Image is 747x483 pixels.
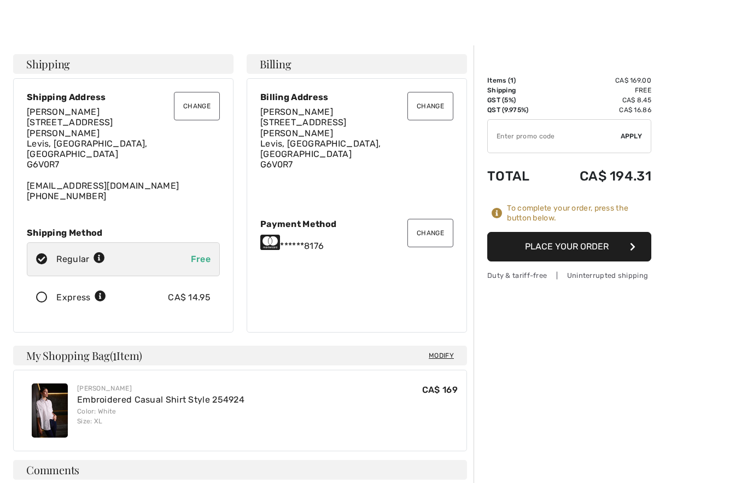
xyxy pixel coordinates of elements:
[548,158,651,195] td: CA$ 194.31
[260,219,453,229] div: Payment Method
[548,105,651,115] td: CA$ 16.86
[56,253,105,266] div: Regular
[621,131,643,141] span: Apply
[168,291,211,304] div: CA$ 14.95
[507,203,651,223] div: To complete your order, press the button below.
[487,270,651,281] div: Duty & tariff-free | Uninterrupted shipping
[422,385,458,395] span: CA$ 169
[548,95,651,105] td: CA$ 8.45
[429,350,454,361] span: Modify
[510,77,513,84] span: 1
[27,92,220,102] div: Shipping Address
[407,92,453,120] button: Change
[260,92,453,102] div: Billing Address
[77,383,244,393] div: [PERSON_NAME]
[260,107,333,117] span: [PERSON_NAME]
[110,348,142,363] span: ( Item)
[548,85,651,95] td: Free
[191,254,211,264] span: Free
[56,291,106,304] div: Express
[27,117,148,170] span: [STREET_ADDRESS][PERSON_NAME] Levis, [GEOGRAPHIC_DATA], [GEOGRAPHIC_DATA] G6V0R7
[113,347,116,362] span: 1
[548,75,651,85] td: CA$ 169.00
[13,346,467,365] h4: My Shopping Bag
[487,85,548,95] td: Shipping
[26,59,70,69] span: Shipping
[13,460,467,480] h4: Comments
[488,120,621,153] input: Promo code
[260,117,381,170] span: [STREET_ADDRESS][PERSON_NAME] Levis, [GEOGRAPHIC_DATA], [GEOGRAPHIC_DATA] G6V0R7
[487,105,548,115] td: QST (9.975%)
[32,383,68,438] img: Embroidered Casual Shirt Style 254924
[407,219,453,247] button: Change
[27,228,220,238] div: Shipping Method
[77,394,244,405] a: Embroidered Casual Shirt Style 254924
[487,232,651,261] button: Place Your Order
[77,406,244,426] div: Color: White Size: XL
[27,191,106,201] a: [PHONE_NUMBER]
[487,95,548,105] td: GST (5%)
[27,107,220,201] div: [EMAIL_ADDRESS][DOMAIN_NAME]
[260,59,291,69] span: Billing
[27,107,100,117] span: [PERSON_NAME]
[174,92,220,120] button: Change
[487,75,548,85] td: Items ( )
[487,158,548,195] td: Total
